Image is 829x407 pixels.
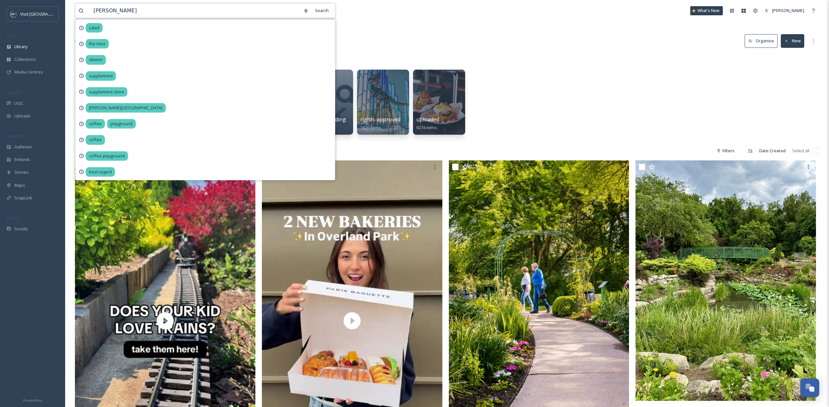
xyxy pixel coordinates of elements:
[713,144,738,157] div: Filters
[14,44,27,50] span: Library
[690,6,723,15] a: What's New
[86,71,116,81] span: supplement
[360,125,381,130] span: 1620 items
[86,167,115,177] span: best regard
[7,134,21,139] span: WIDGETS
[86,87,127,97] span: supplement store
[416,116,439,123] span: uploaded
[360,116,400,123] span: rights-approved
[14,169,28,175] span: Stories
[745,34,781,47] a: Organise
[86,119,105,129] span: coffee
[360,116,400,130] a: rights-approved1620 items
[792,148,809,154] span: Select all
[800,378,819,397] button: Open Chat
[416,125,437,130] span: 9274 items
[14,100,23,106] span: UGC
[7,90,21,95] span: COLLECT
[86,135,105,144] span: coffee
[86,103,166,113] span: [PERSON_NAME][GEOGRAPHIC_DATA]
[14,56,36,62] span: Collections
[20,11,71,17] span: Visit [GEOGRAPHIC_DATA]
[772,7,804,13] span: [PERSON_NAME]
[107,119,136,129] span: playground
[636,160,816,400] img: OP-Arboretum-1.jpg
[745,34,778,47] button: Organise
[14,113,31,119] span: Uploads
[7,34,18,38] span: MEDIA
[86,151,128,161] span: coffee playground
[75,148,88,154] span: 41 file s
[761,4,808,17] a: [PERSON_NAME]
[781,34,804,47] button: New
[86,23,103,33] span: salad
[86,55,106,64] span: vitamin
[312,4,332,17] div: Search
[14,69,43,75] span: Media Centres
[90,4,300,18] input: Search your library
[23,396,42,404] a: Privacy Policy
[756,144,789,157] div: Date Created
[86,39,109,48] span: the mixx
[10,11,17,17] img: c3es6xdrejuflcaqpovn.png
[14,195,32,201] span: SnapLink
[14,144,32,150] span: Galleries
[7,216,20,221] span: SOCIALS
[14,226,28,232] span: Socials
[14,156,30,163] span: Embeds
[23,398,42,402] span: Privacy Policy
[14,182,25,188] span: Maps
[416,116,439,130] a: uploaded9274 items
